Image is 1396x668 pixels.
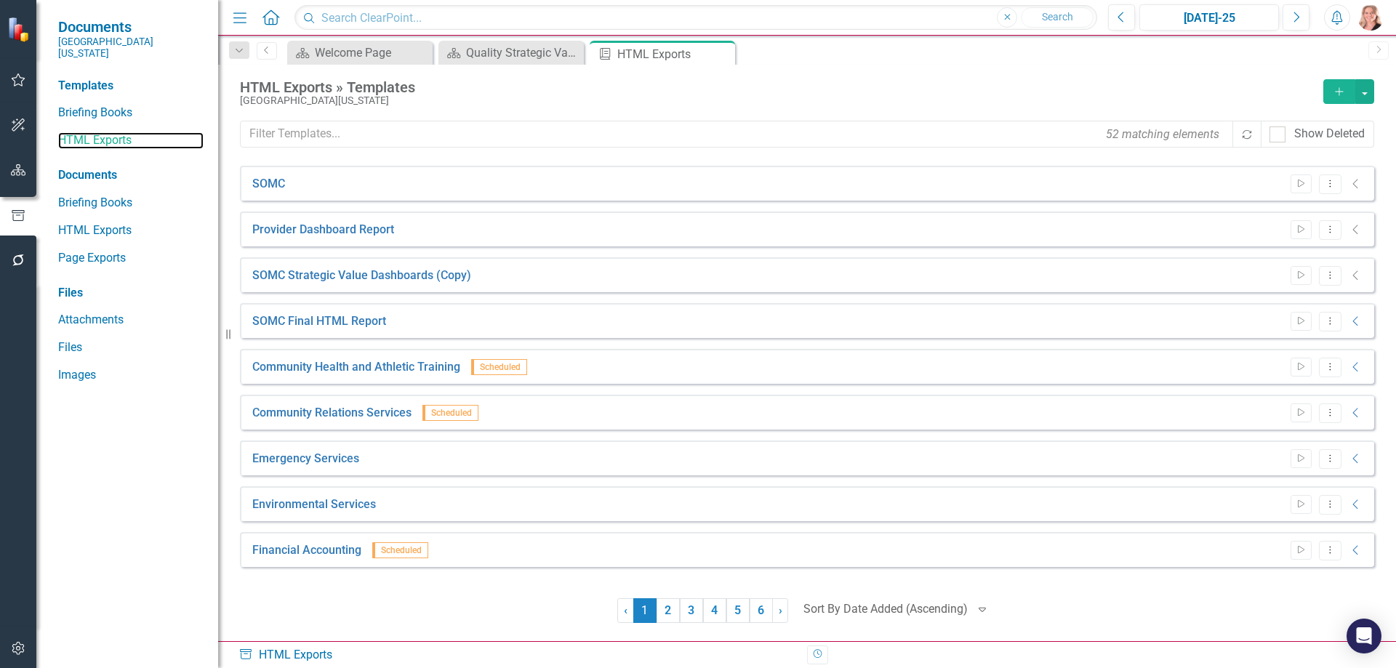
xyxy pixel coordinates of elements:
a: 3 [680,598,703,623]
span: › [779,603,782,617]
div: Open Intercom Messenger [1347,619,1381,653]
div: [DATE]-25 [1144,9,1274,27]
a: Page Exports [58,250,204,267]
a: 5 [726,598,750,623]
span: Scheduled [372,542,428,558]
span: Search [1042,11,1073,23]
div: Welcome Page [315,44,429,62]
div: HTML Exports [617,45,731,63]
a: Community Relations Services [252,405,412,422]
a: Briefing Books [58,195,204,212]
img: ClearPoint Strategy [6,15,33,43]
a: 6 [750,598,773,623]
button: [DATE]-25 [1139,4,1279,31]
a: Welcome Page [291,44,429,62]
img: Tiffany LaCoste [1357,4,1384,31]
div: Quality Strategic Value Dashboard [466,44,580,62]
div: [GEOGRAPHIC_DATA][US_STATE] [240,95,1316,106]
div: Files [58,285,204,302]
a: Financial Accounting [252,542,361,559]
a: Briefing Books [58,105,204,121]
button: Search [1021,7,1094,28]
a: Provider Dashboard Report [252,222,394,238]
a: HTML Exports [58,132,204,149]
a: Environmental Services [252,496,376,513]
input: Search ClearPoint... [294,5,1097,31]
span: ‹ [624,603,627,617]
div: 52 matching elements [1102,122,1223,146]
a: 4 [703,598,726,623]
span: 1 [633,598,657,623]
a: Emergency Services [252,451,359,467]
div: Templates [58,78,204,94]
a: SOMC Strategic Value Dashboards (Copy) [252,267,471,284]
small: [GEOGRAPHIC_DATA][US_STATE] [58,36,204,60]
a: Attachments [58,312,204,329]
span: Scheduled [422,405,478,421]
a: Images [58,367,204,384]
a: SOMC [252,176,285,193]
a: Quality Strategic Value Dashboard [442,44,580,62]
a: Community Health and Athletic Training [252,359,460,376]
div: HTML Exports [238,647,796,664]
div: Show Deleted [1294,126,1365,142]
span: Documents [58,18,204,36]
a: 2 [657,598,680,623]
a: SOMC Final HTML Report [252,313,386,330]
div: Documents [58,167,204,184]
div: HTML Exports » Templates [240,79,1316,95]
input: Filter Templates... [240,121,1234,148]
a: HTML Exports [58,222,204,239]
span: Scheduled [471,359,527,375]
a: Files [58,339,204,356]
